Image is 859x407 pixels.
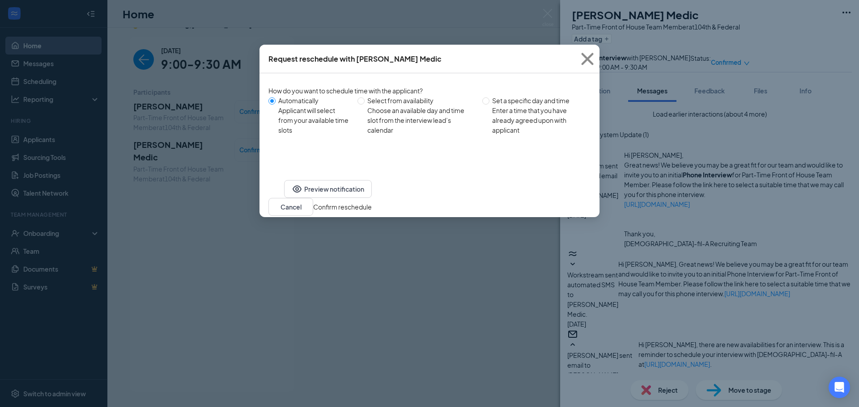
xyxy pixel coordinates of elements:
div: Request reschedule with [PERSON_NAME] Medic [268,54,442,64]
div: Automatically [278,96,350,105]
div: How do you want to schedule time with the applicant? [268,86,591,96]
div: Open Intercom Messenger [829,377,850,398]
svg: Eye [292,184,302,194]
div: Choose an available day and time slot from the interview lead’s calendar [367,105,475,135]
button: Confirm reschedule [313,202,372,212]
div: Set a specific day and time [492,96,583,105]
div: Enter a time that you have already agreed upon with applicant [492,105,583,135]
button: Close [575,45,600,73]
div: Select from availability [367,96,475,105]
button: EyePreview notification [284,180,372,198]
svg: Cross [575,47,600,71]
div: Applicant will select from your available time slots [278,105,350,135]
button: Cancel [268,198,313,216]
